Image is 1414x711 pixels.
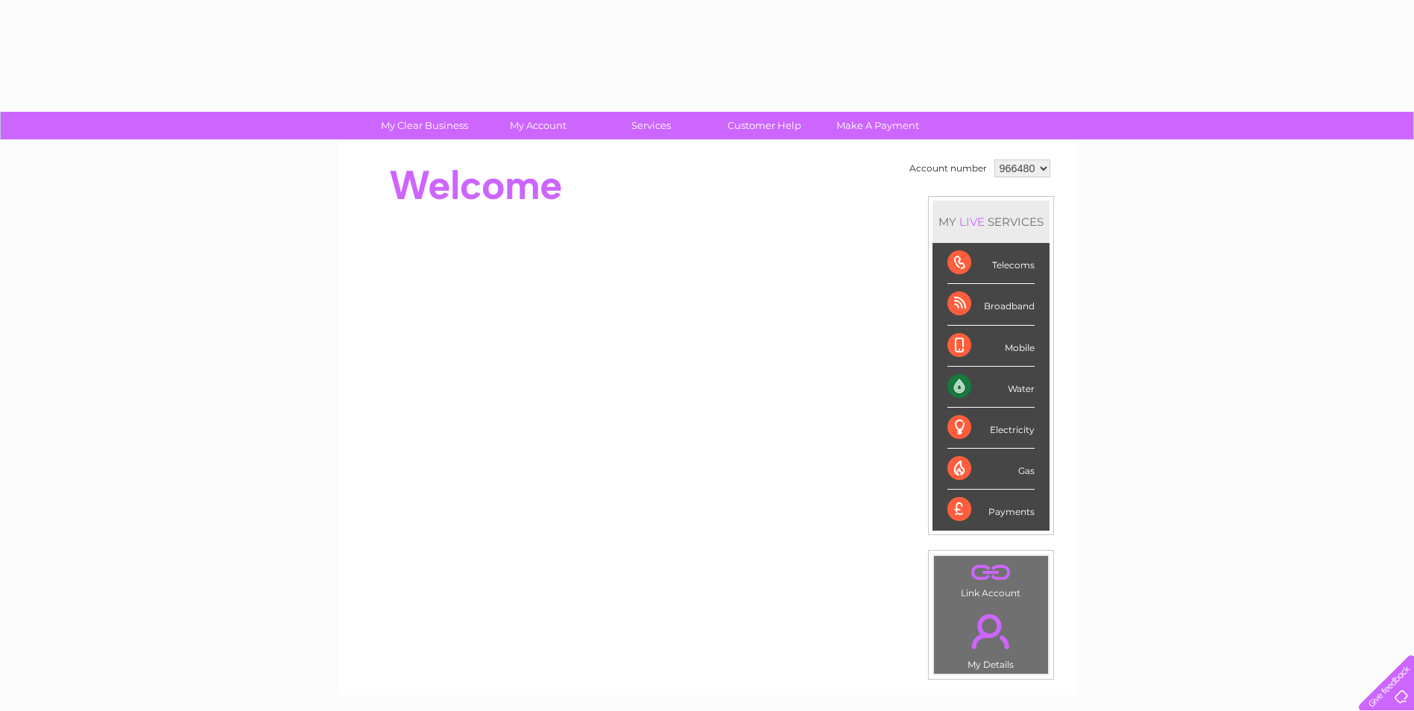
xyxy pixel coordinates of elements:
div: Payments [947,490,1035,530]
div: Mobile [947,326,1035,367]
div: Water [947,367,1035,408]
a: Services [590,112,713,139]
a: . [938,605,1044,657]
div: Telecoms [947,243,1035,284]
div: Broadband [947,284,1035,325]
td: My Details [933,601,1049,674]
div: Gas [947,449,1035,490]
a: Make A Payment [816,112,939,139]
a: Customer Help [703,112,826,139]
div: MY SERVICES [932,200,1050,243]
div: LIVE [956,215,988,229]
a: My Account [476,112,599,139]
td: Link Account [933,555,1049,602]
td: Account number [906,156,991,181]
a: My Clear Business [363,112,486,139]
a: . [938,560,1044,586]
div: Electricity [947,408,1035,449]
